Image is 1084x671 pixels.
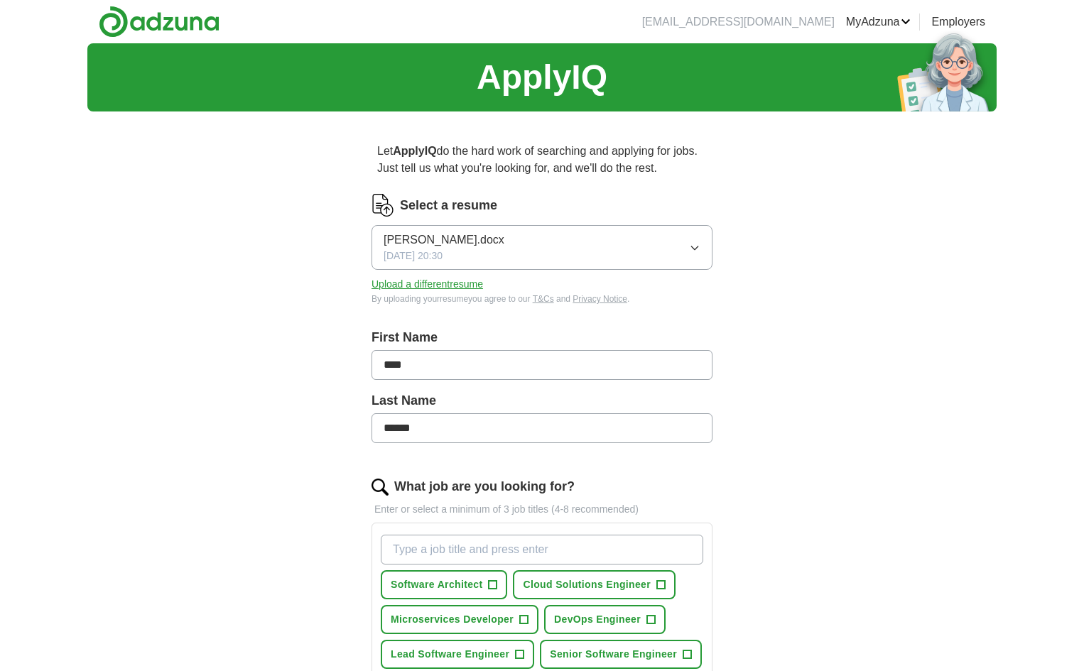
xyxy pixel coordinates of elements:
input: Type a job title and press enter [381,535,703,564]
span: [DATE] 20:30 [384,249,443,263]
label: Last Name [372,391,712,410]
button: Cloud Solutions Engineer [513,570,676,599]
h1: ApplyIQ [477,52,607,103]
span: Microservices Developer [391,612,514,627]
img: CV Icon [372,194,394,217]
button: Upload a differentresume [372,277,483,292]
button: DevOps Engineer [544,605,666,634]
p: Let do the hard work of searching and applying for jobs. Just tell us what you're looking for, an... [372,137,712,182]
button: Lead Software Engineer [381,640,534,669]
img: Adzuna logo [99,6,219,38]
span: DevOps Engineer [554,612,641,627]
span: Lead Software Engineer [391,647,509,662]
li: [EMAIL_ADDRESS][DOMAIN_NAME] [642,13,835,31]
button: [PERSON_NAME].docx[DATE] 20:30 [372,225,712,270]
span: [PERSON_NAME].docx [384,231,504,249]
a: Employers [931,13,985,31]
label: What job are you looking for? [394,477,575,496]
label: First Name [372,328,712,347]
span: Senior Software Engineer [550,647,677,662]
button: Microservices Developer [381,605,538,634]
p: Enter or select a minimum of 3 job titles (4-8 recommended) [372,502,712,517]
span: Software Architect [391,577,482,592]
button: Senior Software Engineer [540,640,702,669]
img: search.png [372,479,389,496]
a: T&Cs [533,294,554,304]
strong: ApplyIQ [393,145,436,157]
div: By uploading your resume you agree to our and . [372,293,712,305]
a: MyAdzuna [846,13,911,31]
button: Software Architect [381,570,507,599]
label: Select a resume [400,196,497,215]
span: Cloud Solutions Engineer [523,577,651,592]
a: Privacy Notice [573,294,627,304]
